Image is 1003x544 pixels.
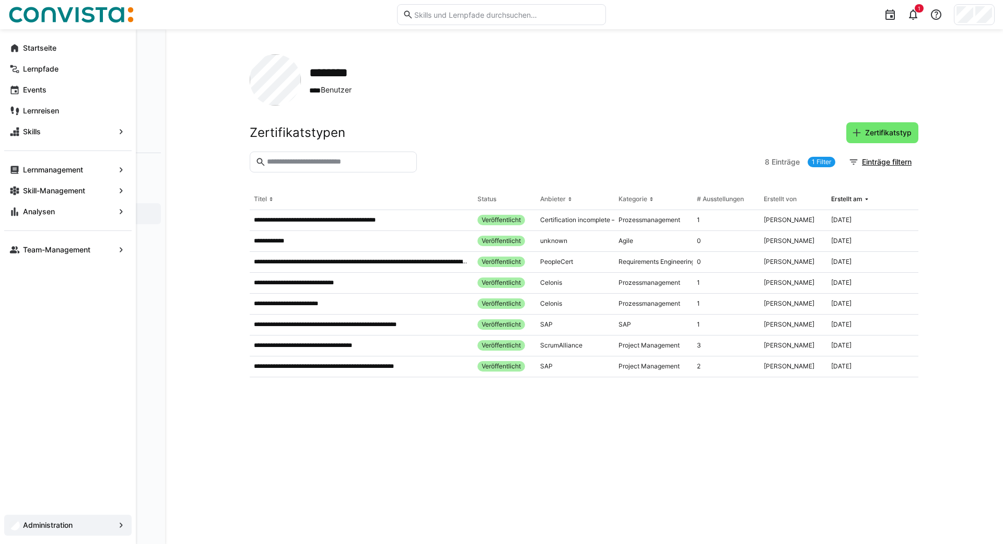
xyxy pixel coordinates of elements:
div: [PERSON_NAME] [764,320,814,329]
div: Project Management [619,341,680,350]
div: [PERSON_NAME] [764,341,814,350]
span: Zertifikatstyp [864,128,913,138]
div: [PERSON_NAME] [764,299,814,308]
div: 0 [697,237,701,245]
div: 1 [697,299,700,308]
div: [DATE] [831,237,852,245]
div: Kategorie [619,195,647,203]
span: Veröffentlicht [482,258,521,266]
span: Veröffentlicht [482,299,521,308]
span: Veröffentlicht [482,320,521,329]
span: Veröffentlicht [482,341,521,350]
div: [DATE] [831,320,852,329]
div: [PERSON_NAME] [764,216,814,224]
div: [PERSON_NAME] [764,237,814,245]
div: Prozessmanagement [619,279,680,287]
span: Veröffentlicht [482,237,521,245]
div: [DATE] [831,341,852,350]
span: 8 [765,157,769,167]
div: ScrumAlliance [540,341,582,350]
div: Erstellt von [764,195,797,203]
div: Prozessmanagement [619,216,680,224]
div: SAP [540,320,553,329]
div: # Ausstellungen [697,195,744,203]
div: PeopleCert [540,258,573,266]
h2: Zertifikatstypen [250,125,345,141]
div: Requirements Engineering [619,258,695,266]
span: Veröffentlicht [482,362,521,371]
div: [PERSON_NAME] [764,362,814,371]
div: Celonis [540,299,562,308]
div: 2 [697,362,701,371]
div: Erstellt am [831,195,862,203]
div: [DATE] [831,299,852,308]
button: Zertifikatstyp [846,122,918,143]
div: Titel [254,195,267,203]
span: Benutzer [309,85,361,96]
input: Skills und Lernpfade durchsuchen… [413,10,600,19]
div: Project Management [619,362,680,371]
span: Einträge filtern [860,157,913,167]
div: [DATE] [831,216,852,224]
div: SAP [540,362,553,371]
span: 1 [918,5,920,11]
div: [DATE] [831,279,852,287]
div: [PERSON_NAME] [764,279,814,287]
div: 3 [697,341,701,350]
div: 1 [697,216,700,224]
div: SAP [619,320,631,329]
div: Status [477,195,496,203]
div: 0 [697,258,701,266]
div: Celonis [540,279,562,287]
span: Veröffentlicht [482,279,521,287]
div: Agile [619,237,633,245]
div: 1 [697,320,700,329]
div: Prozessmanagement [619,299,680,308]
div: Anbieter [540,195,566,203]
button: Einträge filtern [843,152,918,172]
span: Einträge [772,157,800,167]
div: [DATE] [831,362,852,371]
a: 1 Filter [808,157,835,167]
div: unknown [540,237,567,245]
div: [DATE] [831,258,852,266]
span: Veröffentlicht [482,216,521,224]
div: 1 [697,279,700,287]
div: [PERSON_NAME] [764,258,814,266]
div: Certification incomplete – please re-enter with provider [540,216,701,224]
